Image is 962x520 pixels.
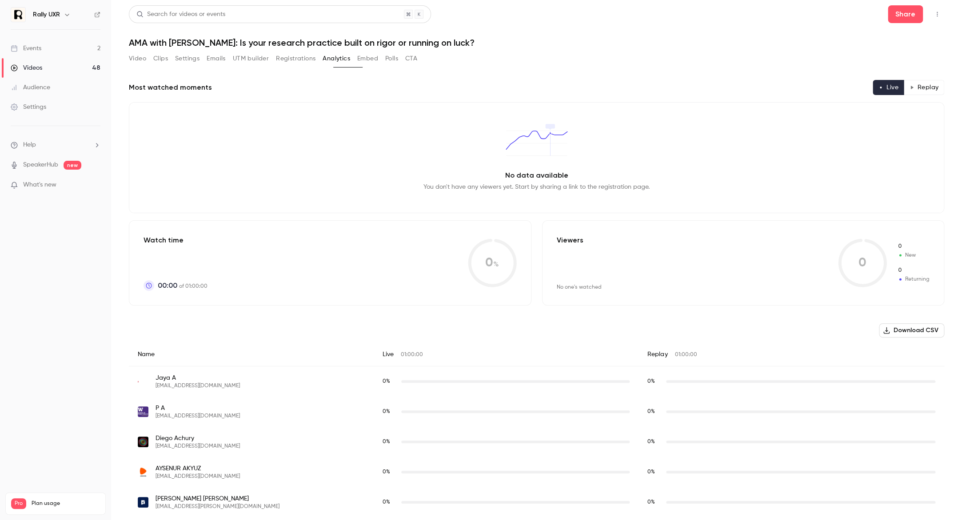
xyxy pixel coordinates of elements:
p: No data available [505,170,568,181]
span: 01:00:00 [675,352,697,357]
div: aysenur.akyuez@zalando.de [129,457,944,487]
span: Jaya A [156,373,240,382]
p: of 01:00:00 [158,280,208,291]
span: What's new [23,180,56,190]
div: diego.achury@pulzo.com [129,427,944,457]
button: UTM builder [233,52,269,66]
span: new [64,161,81,170]
span: New [898,251,930,259]
div: Settings [11,103,46,111]
span: Live watch time [383,498,397,506]
span: Live watch time [383,468,397,476]
div: Audience [11,83,50,92]
span: 0 % [383,379,390,384]
button: CTA [405,52,417,66]
button: Emails [207,52,225,66]
span: Replay watch time [647,468,662,476]
div: Events [11,44,41,53]
span: [EMAIL_ADDRESS][DOMAIN_NAME] [156,382,240,389]
img: Rally UXR [11,8,25,22]
span: 0 % [383,439,390,445]
span: 0 % [647,379,655,384]
a: SpeakerHub [23,160,58,170]
p: Watch time [144,235,208,246]
button: Embed [357,52,378,66]
span: Live watch time [383,377,397,385]
button: Share [888,5,923,23]
button: Clips [153,52,168,66]
span: New [898,242,930,250]
span: 0 % [383,469,390,475]
button: Analytics [323,52,350,66]
span: Plan usage [32,500,100,507]
span: 0 % [383,409,390,414]
img: uw.edu [138,406,148,417]
div: Name [129,343,374,366]
h1: AMA with [PERSON_NAME]: Is your research practice built on rigor or running on luck? [129,37,944,48]
div: Search for videos or events [136,10,225,19]
h6: Rally UXR [33,10,60,19]
span: Live watch time [383,438,397,446]
button: Video [129,52,146,66]
p: You don't have any viewers yet. Start by sharing a link to the registration page. [423,183,650,191]
span: Diego Achury [156,434,240,443]
div: Live [374,343,639,366]
button: Replay [904,80,944,95]
span: 0 % [647,439,655,445]
span: 0 % [647,409,655,414]
span: Replay watch time [647,377,662,385]
span: 0 % [647,500,655,505]
span: 0 % [383,500,390,505]
span: Replay watch time [647,408,662,416]
span: AYSENUR AKYUZ [156,464,240,473]
img: interactivebrokers.com [138,381,148,382]
button: Live [873,80,904,95]
button: Top Bar Actions [930,7,944,21]
div: No one's watched [557,284,602,291]
span: Returning [898,266,930,274]
div: Videos [11,64,42,72]
button: Download CSV [879,323,944,337]
span: [EMAIL_ADDRESS][PERSON_NAME][DOMAIN_NAME] [156,503,279,510]
h2: Most watched moments [129,82,212,93]
span: Replay watch time [647,498,662,506]
span: Help [23,140,36,150]
span: Pro [11,498,26,509]
button: Polls [385,52,398,66]
button: Registrations [276,52,315,66]
button: Settings [175,52,200,66]
div: mariana.almeida@smartsheet.com [129,487,944,517]
li: help-dropdown-opener [11,140,100,150]
span: [PERSON_NAME] [PERSON_NAME] [156,494,279,503]
span: Live watch time [383,408,397,416]
img: smartsheet.com [138,497,148,508]
p: Viewers [557,235,583,246]
div: Replay [639,343,944,366]
div: jarasalike@interactivebrokers.com [129,366,944,397]
span: Returning [898,275,930,283]
span: [EMAIL_ADDRESS][DOMAIN_NAME] [156,443,240,450]
span: [EMAIL_ADDRESS][DOMAIN_NAME] [156,473,240,480]
span: [EMAIL_ADDRESS][DOMAIN_NAME] [156,413,240,420]
span: 01:00:00 [401,352,423,357]
img: pulzo.com [138,437,148,447]
span: 0 % [647,469,655,475]
span: P A [156,404,240,413]
div: palcanta@uw.edu [129,397,944,427]
span: Replay watch time [647,438,662,446]
span: 00:00 [158,280,177,291]
img: zalando.de [138,467,148,477]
